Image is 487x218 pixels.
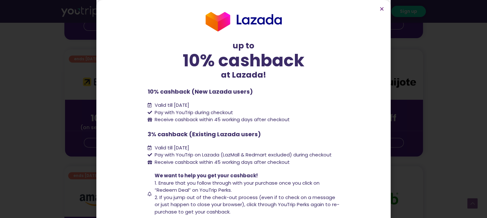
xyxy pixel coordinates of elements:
[153,144,189,152] span: Valid till [DATE]
[148,52,340,69] div: 10% cashback
[155,180,320,194] span: 1. Ensure that you follow through with your purchase once you click on “Redeem Deal” on YouTrip P...
[148,130,340,138] p: 3% cashback (Existing Lazada users)
[379,6,384,11] a: Close
[153,109,233,116] span: Pay with YouTrip during checkout
[155,172,258,179] span: We want to help you get your cashback!
[153,102,189,109] span: Valid till [DATE]
[148,40,340,81] div: up to at Lazada!
[153,159,290,166] span: Receive cashback within 45 working days after checkout
[153,116,290,123] span: Receive cashback within 45 working days after checkout
[155,194,339,215] span: 2. If you jump out of the check-out process (even if to check on a message or just happen to clos...
[148,87,340,96] p: 10% cashback (New Lazada users)
[153,151,332,159] span: Pay with YouTrip on Lazada (LazMall & Redmart excluded) during checkout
